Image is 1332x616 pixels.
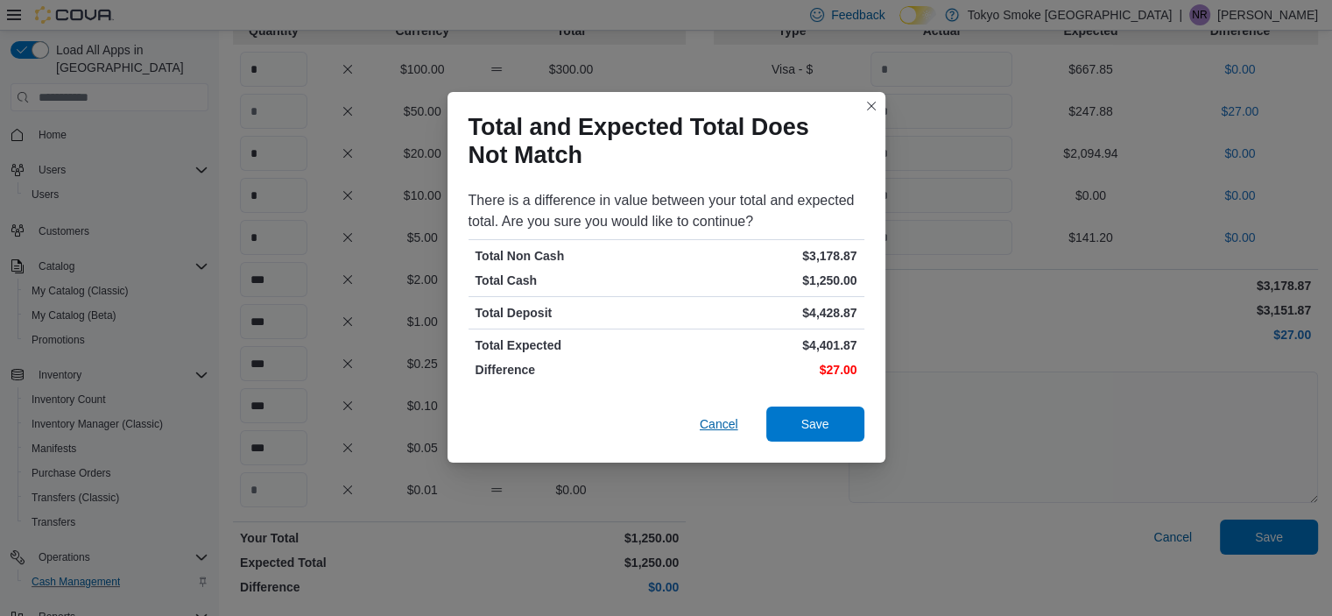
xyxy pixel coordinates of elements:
[476,247,663,265] p: Total Non Cash
[693,407,745,442] button: Cancel
[469,113,850,169] h1: Total and Expected Total Does Not Match
[476,361,663,379] p: Difference
[476,304,663,322] p: Total Deposit
[476,272,663,289] p: Total Cash
[469,190,864,232] div: There is a difference in value between your total and expected total. Are you sure you would like...
[670,361,857,379] p: $27.00
[670,272,857,289] p: $1,250.00
[670,304,857,322] p: $4,428.87
[476,336,663,354] p: Total Expected
[670,336,857,354] p: $4,401.87
[801,415,829,433] span: Save
[700,415,738,433] span: Cancel
[670,247,857,265] p: $3,178.87
[766,407,864,442] button: Save
[861,96,882,117] button: Closes this modal window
